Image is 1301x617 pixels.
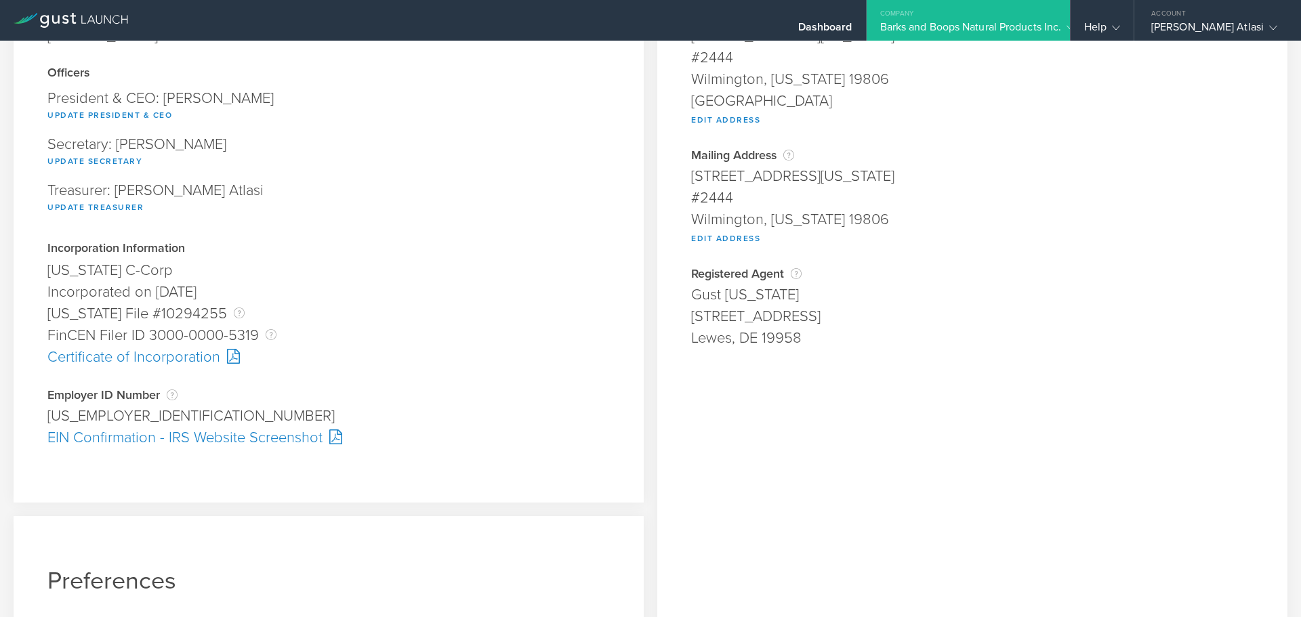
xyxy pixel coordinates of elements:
div: [US_STATE] C-Corp [47,259,610,281]
div: Gust [US_STATE] [691,284,1254,305]
div: Dashboard [798,20,852,41]
h1: Preferences [47,566,610,595]
div: [STREET_ADDRESS] [691,305,1254,327]
div: Help [1084,20,1120,41]
div: #2444 [691,47,1254,68]
button: Update Treasurer [47,199,144,215]
div: Registered Agent [691,267,1254,280]
div: Incorporated on [DATE] [47,281,610,303]
div: Wilmington, [US_STATE] 19806 [691,68,1254,90]
div: Employer ID Number [47,388,610,402]
div: Mailing Address [691,148,1254,162]
div: [US_EMPLOYER_IDENTIFICATION_NUMBER] [47,405,610,427]
div: Incorporation Information [47,242,610,256]
div: [GEOGRAPHIC_DATA] [691,90,1254,112]
div: EIN Confirmation - IRS Website Screenshot [47,427,610,448]
div: Officers [47,67,610,81]
div: Lewes, DE 19958 [691,327,1254,349]
div: Treasurer: [PERSON_NAME] Atlasi [47,176,610,222]
div: FinCEN Filer ID 3000-0000-5319 [47,324,610,346]
div: #2444 [691,187,1254,209]
button: Update Secretary [47,153,142,169]
button: Update President & CEO [47,107,172,123]
button: Edit Address [691,230,760,247]
button: Edit Address [691,112,760,128]
div: [US_STATE] File #10294255 [47,303,610,324]
div: [STREET_ADDRESS][US_STATE] [691,165,1254,187]
div: Secretary: [PERSON_NAME] [47,130,610,176]
div: Barks and Boops Natural Products Inc. [880,20,1056,41]
div: [PERSON_NAME] Atlasi [1151,20,1277,41]
div: President & CEO: [PERSON_NAME] [47,84,610,130]
div: Wilmington, [US_STATE] 19806 [691,209,1254,230]
div: Certificate of Incorporation [47,346,610,368]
